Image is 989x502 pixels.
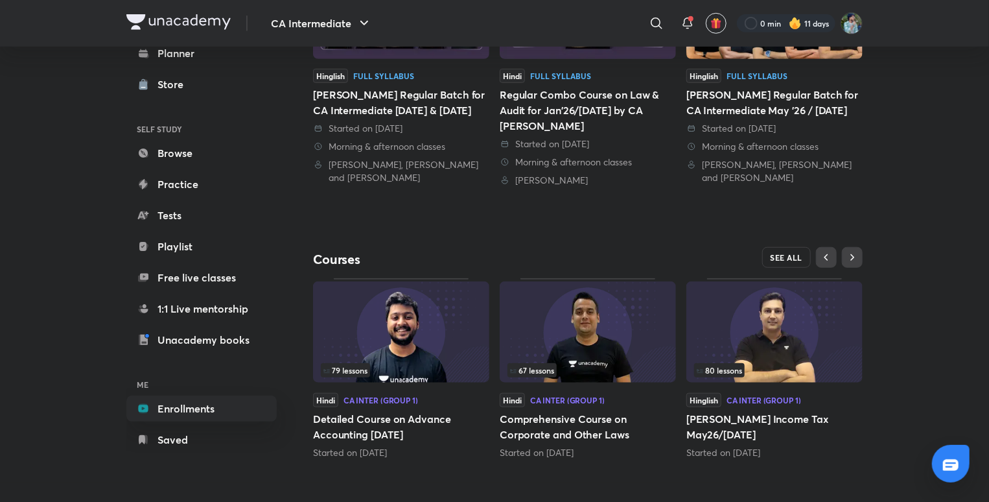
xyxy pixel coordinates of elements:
h6: ME [126,374,277,396]
a: Store [126,71,277,97]
a: Practice [126,171,277,197]
div: Started on 12 Mar 2025 [313,122,489,135]
div: Comprehensive Course on Corporate and Other Laws [500,278,676,459]
h5: Comprehensive Course on Corporate and Other Laws [500,411,676,442]
img: Thumbnail [313,281,489,383]
span: Hindi [500,69,525,83]
a: Saved [126,427,277,453]
span: Hinglish [686,69,721,83]
img: Thumbnail [686,281,863,383]
div: Store [157,77,191,92]
a: 1:1 Live mentorship [126,296,277,322]
div: Morning & afternoon classes [500,156,676,169]
div: infocontainer [321,363,482,377]
h5: Detailed Course on Advance Accounting [DATE] [313,411,489,442]
span: 67 lessons [510,366,554,374]
img: streak [789,17,802,30]
button: SEE ALL [762,247,811,268]
div: Started on 14 Jul 2025 [686,122,863,135]
div: Nakul Katheria, Ankit Oberoi and Arvind Tuli [686,158,863,184]
div: left [694,363,855,377]
div: Full Syllabus [727,72,787,80]
div: CA Inter (Group 1) [727,396,801,404]
a: Free live classes [126,265,277,291]
a: Company Logo [126,14,231,33]
div: infosection [507,363,668,377]
div: infosection [694,363,855,377]
div: infocontainer [694,363,855,377]
div: infocontainer [507,363,668,377]
div: left [507,363,668,377]
span: Hindi [313,393,338,407]
button: avatar [706,13,727,34]
span: Hinglish [313,69,348,83]
div: Detailed Course on Advance Accounting May 2026 [313,278,489,459]
span: Hindi [500,393,525,407]
a: Planner [126,40,277,66]
div: Sankalp Income Tax May26/Sept26 [686,278,863,459]
div: Started on Jul 16 [686,446,863,459]
a: Playlist [126,233,277,259]
h4: Courses [313,251,588,268]
div: left [321,363,482,377]
a: Browse [126,140,277,166]
h5: [PERSON_NAME] Income Tax May26/[DATE] [686,411,863,442]
div: Ankit Oberoi [500,174,676,187]
button: CA Intermediate [263,10,380,36]
div: Full Syllabus [530,72,591,80]
img: avatar [710,18,722,29]
div: CA Inter (Group 1) [530,396,605,404]
div: [PERSON_NAME] Regular Batch for CA Intermediate May '26 / [DATE] [686,87,863,118]
a: Enrollments [126,396,277,422]
span: 79 lessons [323,366,367,374]
div: Started on Jul 14 [313,446,489,459]
div: Regular Combo Course on Law & Audit for Jan'26/[DATE] by CA [PERSON_NAME] [500,87,676,134]
img: Thumbnail [500,281,676,383]
div: Full Syllabus [353,72,414,80]
h6: SELF STUDY [126,118,277,140]
div: Started on 12 Mar 2025 [500,137,676,150]
span: SEE ALL [771,253,803,262]
img: Company Logo [126,14,231,30]
div: CA Inter (Group 1) [343,396,418,404]
div: [PERSON_NAME] Regular Batch for CA Intermediate [DATE] & [DATE] [313,87,489,118]
div: infosection [321,363,482,377]
img: Santosh Kumar Thakur [841,12,863,34]
a: Unacademy books [126,327,277,353]
div: Started on Jul 14 [500,446,676,459]
div: Morning & afternoon classes [313,140,489,153]
span: Hinglish [686,393,721,407]
div: Nakul Katheria, Ankit Oberoi and Arvind Tuli [313,158,489,184]
span: 80 lessons [697,366,742,374]
a: Tests [126,202,277,228]
div: Morning & afternoon classes [686,140,863,153]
